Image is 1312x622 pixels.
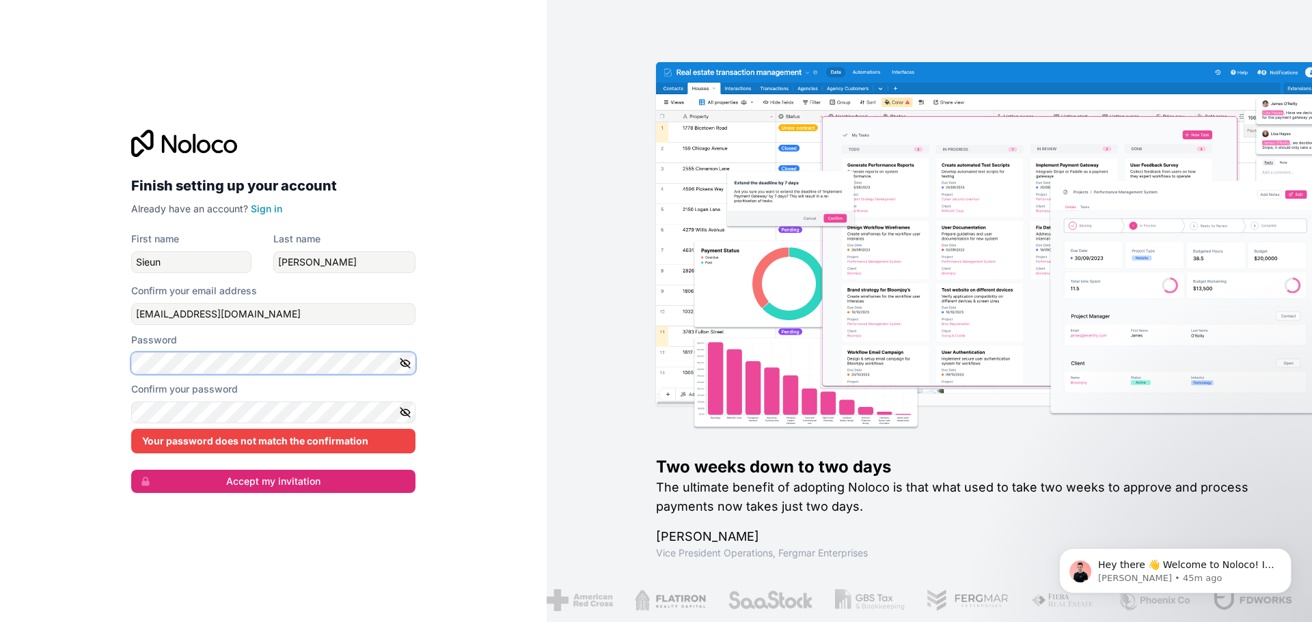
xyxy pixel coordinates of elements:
h2: Finish setting up your account [131,173,415,198]
label: Confirm your password [131,382,238,396]
div: Your password does not match the confirmation [131,429,415,453]
h1: Vice President Operations , Fergmar Enterprises [656,546,1268,560]
span: Already have an account? [131,203,248,214]
label: Last name [273,232,320,246]
button: Accept my invitation [131,470,415,493]
input: given-name [131,251,251,273]
input: Password [131,352,415,374]
input: family-name [273,251,415,273]
img: /assets/fiera-fwj2N5v4.png [1017,589,1081,611]
label: Password [131,333,177,347]
h1: [PERSON_NAME] [656,527,1268,546]
img: /assets/flatiron-C8eUkumj.png [620,589,691,611]
h2: The ultimate benefit of adopting Noloco is that what used to take two weeks to approve and proces... [656,478,1268,516]
a: Sign in [251,203,282,214]
img: /assets/saastock-C6Zbiodz.png [713,589,799,611]
iframe: Intercom notifications message [1039,520,1312,615]
input: Email address [131,303,415,325]
img: /assets/american-red-cross-BAupjrZR.png [532,589,598,611]
img: /assets/gbstax-C-GtDUiK.png [821,589,890,611]
input: Confirm password [131,401,415,423]
h1: Two weeks down to two days [656,456,1268,478]
img: /assets/fergmar-CudnrXN5.png [912,589,995,611]
label: First name [131,232,179,246]
label: Confirm your email address [131,284,257,298]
